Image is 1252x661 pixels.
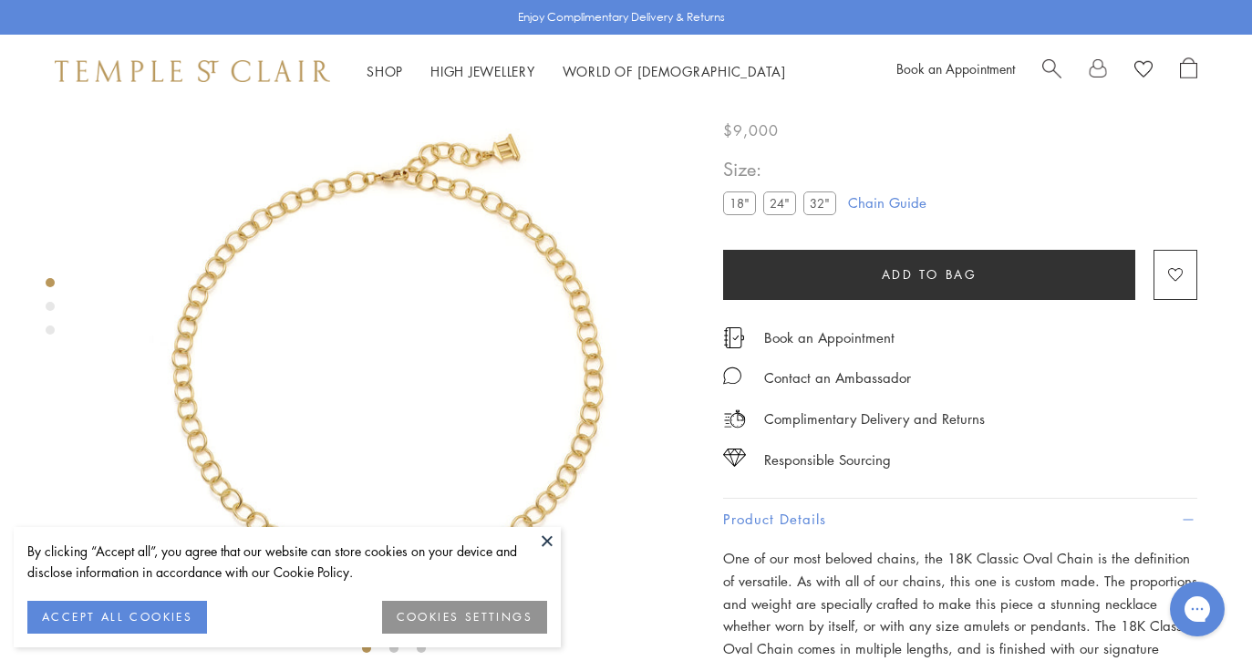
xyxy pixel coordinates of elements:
button: Add to bag [723,250,1135,300]
p: Complimentary Delivery and Returns [764,408,985,430]
img: icon_delivery.svg [723,408,746,430]
button: Product Details [723,499,1197,540]
a: High JewelleryHigh Jewellery [430,62,535,80]
iframe: Gorgias live chat messenger [1161,575,1234,643]
div: By clicking “Accept all”, you agree that our website can store cookies on your device and disclos... [27,541,547,583]
a: Book an Appointment [896,59,1015,77]
img: MessageIcon-01_2.svg [723,367,741,385]
img: icon_sourcing.svg [723,449,746,467]
a: Book an Appointment [764,327,895,347]
div: Product gallery navigation [46,274,55,349]
button: ACCEPT ALL COOKIES [27,601,207,634]
a: View Wishlist [1134,57,1153,85]
label: 18" [723,191,756,214]
label: 24" [763,191,796,214]
a: ShopShop [367,62,403,80]
nav: Main navigation [367,60,786,83]
div: Responsible Sourcing [764,449,891,471]
div: Contact an Ambassador [764,367,911,389]
a: Search [1042,57,1061,85]
button: COOKIES SETTINGS [382,601,547,634]
span: $9,000 [723,119,779,142]
img: icon_appointment.svg [723,327,745,348]
label: 32" [803,191,836,214]
span: Size: [723,154,843,184]
a: Chain Guide [848,192,926,212]
a: World of [DEMOGRAPHIC_DATA]World of [DEMOGRAPHIC_DATA] [563,62,786,80]
a: Open Shopping Bag [1180,57,1197,85]
img: Temple St. Clair [55,60,330,82]
p: Enjoy Complimentary Delivery & Returns [518,8,725,26]
span: Add to bag [882,264,978,284]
